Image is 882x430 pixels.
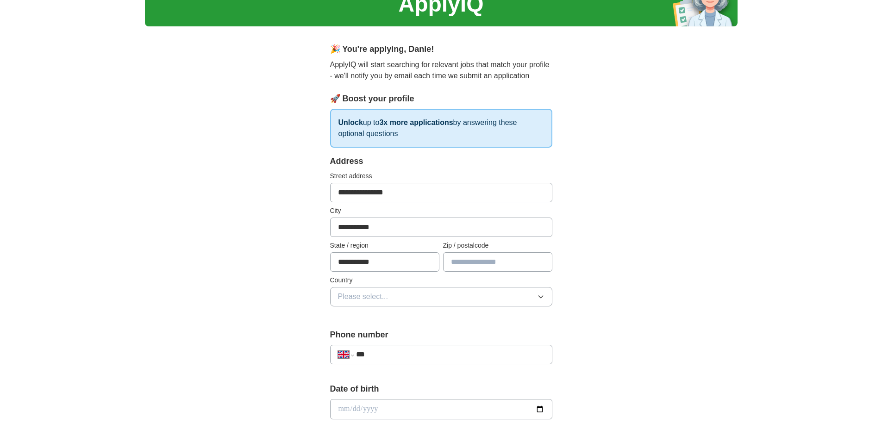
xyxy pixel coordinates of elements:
[330,383,552,395] label: Date of birth
[330,241,439,250] label: State / region
[330,155,552,168] div: Address
[338,118,363,126] strong: Unlock
[443,241,552,250] label: Zip / postalcode
[330,59,552,81] p: ApplyIQ will start searching for relevant jobs that match your profile - we'll notify you by emai...
[330,287,552,306] button: Please select...
[330,43,552,56] div: 🎉 You're applying , Danie !
[330,109,552,148] p: up to by answering these optional questions
[330,206,552,216] label: City
[338,291,388,302] span: Please select...
[330,93,552,105] div: 🚀 Boost your profile
[330,275,552,285] label: Country
[330,329,552,341] label: Phone number
[330,171,552,181] label: Street address
[379,118,453,126] strong: 3x more applications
